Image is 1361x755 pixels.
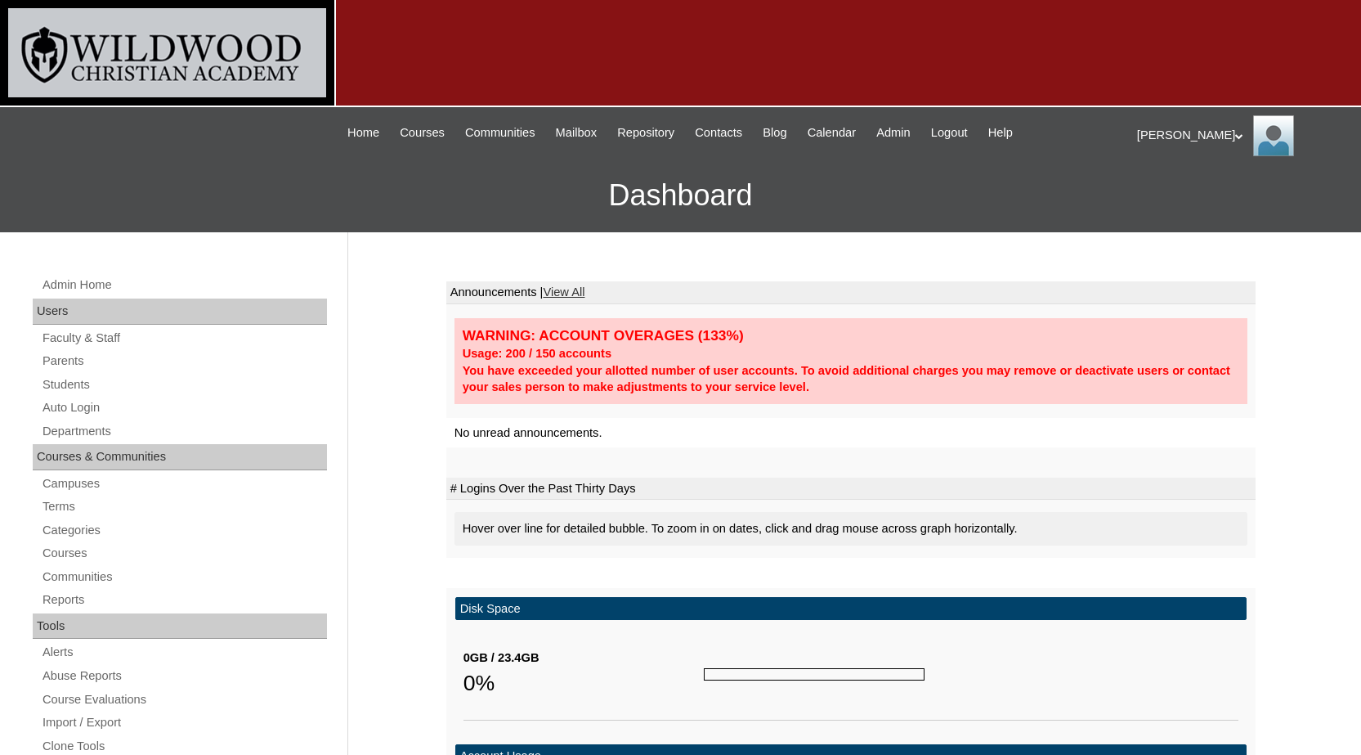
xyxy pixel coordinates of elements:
[868,124,919,142] a: Admin
[41,642,327,663] a: Alerts
[446,418,1256,448] td: No unread announcements.
[457,124,544,142] a: Communities
[400,124,445,142] span: Courses
[41,497,327,517] a: Terms
[41,590,327,610] a: Reports
[33,299,327,325] div: Users
[41,474,327,494] a: Campuses
[41,421,327,442] a: Departments
[41,567,327,587] a: Communities
[41,375,327,395] a: Students
[454,512,1247,546] div: Hover over line for detailed bubble. To zoom in on dates, click and drag mouse across graph horiz...
[1137,115,1345,156] div: [PERSON_NAME]
[41,666,327,686] a: Abuse Reports
[41,690,327,710] a: Course Evaluations
[8,8,326,97] img: logo-white.png
[876,124,911,142] span: Admin
[41,543,327,564] a: Courses
[41,712,327,733] a: Import / Export
[465,124,535,142] span: Communities
[1253,115,1294,156] img: Jill Isaac
[347,124,379,142] span: Home
[687,124,750,142] a: Contacts
[799,124,864,142] a: Calendar
[8,159,1353,232] h3: Dashboard
[463,326,1239,345] div: WARNING: ACCOUNT OVERAGES (133%)
[41,351,327,371] a: Parents
[339,124,387,142] a: Home
[548,124,606,142] a: Mailbox
[980,124,1021,142] a: Help
[923,124,976,142] a: Logout
[695,124,742,142] span: Contacts
[609,124,683,142] a: Repository
[392,124,453,142] a: Courses
[556,124,598,142] span: Mailbox
[763,124,786,142] span: Blog
[33,444,327,470] div: Courses & Communities
[931,124,968,142] span: Logout
[455,597,1247,621] td: Disk Space
[543,285,584,299] a: View All
[617,124,674,142] span: Repository
[33,613,327,640] div: Tools
[463,362,1239,396] div: You have exceeded your allotted number of user accounts. To avoid additional charges you may remo...
[463,667,704,699] div: 0%
[41,520,327,541] a: Categories
[41,328,327,348] a: Faculty & Staff
[808,124,856,142] span: Calendar
[41,398,327,418] a: Auto Login
[754,124,795,142] a: Blog
[446,281,1256,304] td: Announcements |
[41,275,327,295] a: Admin Home
[988,124,1013,142] span: Help
[463,649,704,667] div: 0GB / 23.4GB
[446,478,1256,501] td: # Logins Over the Past Thirty Days
[463,347,611,360] strong: Usage: 200 / 150 accounts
